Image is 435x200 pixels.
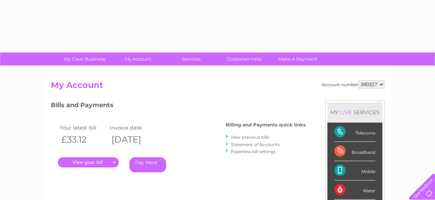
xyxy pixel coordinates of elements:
a: Pay Here [129,157,166,172]
td: Invoice date [108,123,158,132]
div: Mobile [334,161,375,180]
h3: Bills and Payments [51,100,306,112]
div: Water [334,180,375,200]
div: Telecoms [334,123,375,142]
a: Services [162,53,220,65]
div: Account number [322,80,385,89]
a: Statement of Accounts [231,142,280,147]
th: [DATE] [108,132,158,147]
td: Your latest bill [58,123,108,132]
a: . [58,157,119,167]
a: Make A Payment [269,53,327,65]
a: Customer Help [216,53,273,65]
h2: My Account [51,80,385,94]
a: My Clear Business [56,53,114,65]
div: MY SERVICES [327,102,382,122]
a: My Account [109,53,167,65]
th: £33.12 [58,132,108,147]
a: View previous bills [231,135,269,140]
div: LIVE [339,109,353,116]
div: Broadband [334,142,375,161]
h4: Billing and Payments quick links [226,122,306,127]
a: Paperless bill settings [231,149,276,154]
